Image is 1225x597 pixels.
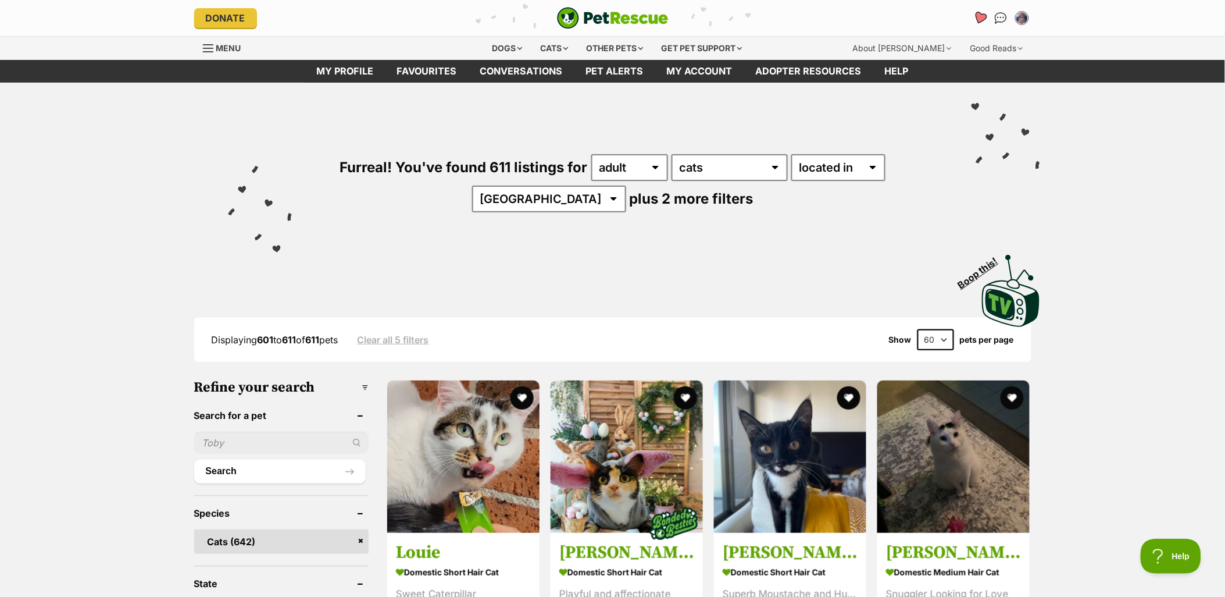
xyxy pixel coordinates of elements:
[1141,539,1202,574] iframe: Help Scout Beacon - Open
[574,60,655,83] a: Pet alerts
[396,563,531,580] strong: Domestic Short Hair Cat
[714,381,866,533] img: Keeva - Domestic Short Hair Cat
[674,386,697,410] button: favourite
[630,190,753,207] span: plus 2 more filters
[992,9,1010,27] a: Conversations
[886,541,1021,563] h3: [PERSON_NAME]
[194,410,369,421] header: Search for a pet
[723,563,858,580] strong: Domestic Short Hair Cat
[886,563,1021,580] strong: Domestic Medium Hair Cat
[723,541,858,563] h3: [PERSON_NAME]
[551,381,703,533] img: Gracie - Domestic Short Hair Cat
[982,244,1040,329] a: Boop this!
[995,12,1007,24] img: chat-41dd97257d64d25036548639549fe6c8038ab92f7586957e7f3b1b290dea8141.svg
[873,60,920,83] a: Help
[653,37,750,60] div: Get pet support
[194,432,369,454] input: Toby
[358,335,429,345] a: Clear all 5 filters
[559,563,694,580] strong: Domestic Short Hair Cat
[1013,9,1031,27] button: My account
[955,248,1009,290] span: Boop this!
[1001,386,1024,410] button: favourite
[578,37,651,60] div: Other pets
[982,255,1040,327] img: PetRescue TV logo
[396,541,531,563] h3: Louie
[194,8,257,28] a: Donate
[258,334,274,346] strong: 601
[557,7,669,29] a: PetRescue
[971,9,1031,27] ul: Account quick links
[645,494,703,552] img: bonded besties
[194,508,369,518] header: Species
[837,386,860,410] button: favourite
[960,335,1014,344] label: pets per page
[194,460,366,483] button: Search
[387,381,540,533] img: Louie - Domestic Short Hair Cat
[744,60,873,83] a: Adopter resources
[194,530,369,554] a: Cats (642)
[306,334,320,346] strong: 611
[889,335,912,344] span: Show
[469,60,574,83] a: conversations
[962,37,1031,60] div: Good Reads
[283,334,297,346] strong: 611
[216,43,241,53] span: Menu
[559,541,694,563] h3: [PERSON_NAME]
[305,60,385,83] a: My profile
[845,37,960,60] div: About [PERSON_NAME]
[484,37,530,60] div: Dogs
[1016,12,1028,24] img: Brooke Schachter profile pic
[385,60,469,83] a: Favourites
[212,334,338,346] span: Displaying to of pets
[194,379,369,396] h3: Refine your search
[510,386,534,410] button: favourite
[194,578,369,589] header: State
[203,37,249,58] a: Menu
[968,6,992,30] a: Favourites
[655,60,744,83] a: My account
[340,159,588,176] span: Furreal! You've found 611 listings for
[557,7,669,29] img: logo-cat-932fe2b9b8326f06289b0f2fb663e598f794de774fb13d1741a6617ecf9a85b4.svg
[532,37,576,60] div: Cats
[877,381,1030,533] img: Dottie - Domestic Medium Hair Cat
